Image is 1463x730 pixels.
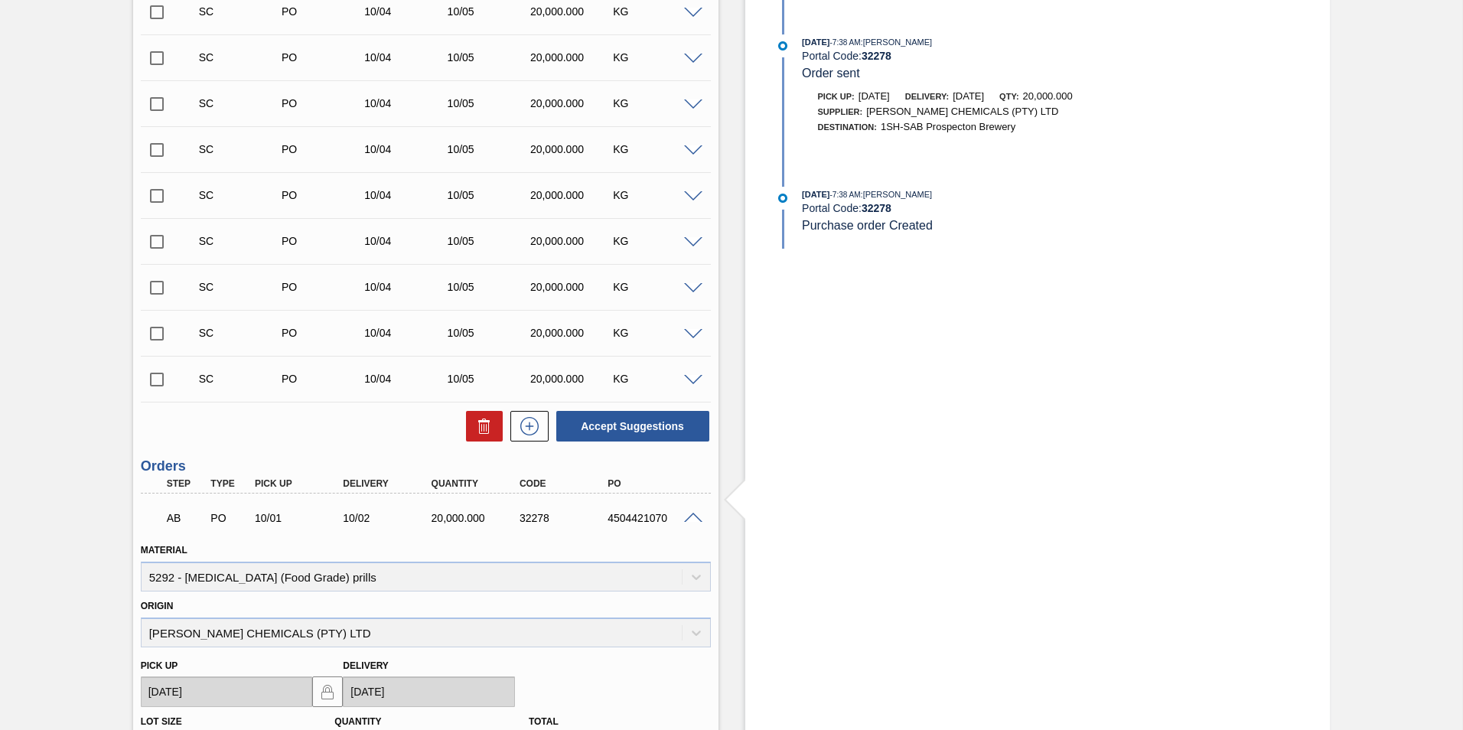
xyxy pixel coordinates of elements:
div: 4504421070 [604,512,702,524]
div: PO [604,478,702,489]
div: 10/05/2025 [444,5,536,18]
div: KG [609,235,702,247]
label: Lot size [141,716,182,727]
div: Suggestion Created [195,235,288,247]
div: 20,000.000 [526,97,619,109]
div: 10/05/2025 [444,281,536,293]
div: Suggestion Created [195,5,288,18]
div: 10/02/2025 [339,512,438,524]
button: Accept Suggestions [556,411,709,442]
div: Purchase order [278,189,370,201]
div: Purchase order [278,281,370,293]
div: 10/04/2025 [360,51,453,64]
div: Suggestion Created [195,51,288,64]
div: Portal Code: [802,202,1165,214]
div: Purchase order [207,512,253,524]
div: Suggestion Created [195,143,288,155]
span: 1SH-SAB Prospecton Brewery [881,121,1015,132]
div: 10/05/2025 [444,327,536,339]
div: Purchase order [278,327,370,339]
div: KG [609,97,702,109]
input: mm/dd/yyyy [343,676,515,707]
div: 10/04/2025 [360,189,453,201]
div: 10/04/2025 [360,97,453,109]
strong: 32278 [862,202,891,214]
button: locked [312,676,343,707]
span: Purchase order Created [802,219,933,232]
div: 20,000.000 [526,51,619,64]
div: KG [609,189,702,201]
input: mm/dd/yyyy [141,676,313,707]
div: 10/05/2025 [444,235,536,247]
label: Total [529,716,559,727]
div: 10/04/2025 [360,373,453,385]
div: Suggestion Created [195,327,288,339]
div: Suggestion Created [195,281,288,293]
span: Supplier: [818,107,863,116]
div: Step [163,478,209,489]
span: - 7:38 AM [830,38,861,47]
div: 10/01/2025 [251,512,350,524]
div: Purchase order [278,51,370,64]
div: 10/05/2025 [444,143,536,155]
div: 32278 [516,512,614,524]
span: Pick up: [818,92,855,101]
div: Suggestion Created [195,373,288,385]
div: 10/05/2025 [444,189,536,201]
div: 10/04/2025 [360,235,453,247]
div: 10/04/2025 [360,327,453,339]
div: Suggestion Created [195,189,288,201]
div: 20,000.000 [526,143,619,155]
div: 10/04/2025 [360,143,453,155]
div: Purchase order [278,5,370,18]
span: : [PERSON_NAME] [861,37,933,47]
div: 10/05/2025 [444,97,536,109]
div: KG [609,5,702,18]
strong: 32278 [862,50,891,62]
div: 10/04/2025 [360,281,453,293]
img: locked [318,683,337,701]
div: Delete Suggestions [458,411,503,442]
div: Accept Suggestions [549,409,711,443]
div: Quantity [428,478,526,489]
div: KG [609,327,702,339]
h3: Orders [141,458,711,474]
span: [PERSON_NAME] CHEMICALS (PTY) LTD [866,106,1058,117]
label: Pick up [141,660,178,671]
div: KG [609,143,702,155]
span: 20,000.000 [1023,90,1073,102]
span: [DATE] [802,37,829,47]
label: Origin [141,601,174,611]
div: 20,000.000 [526,189,619,201]
div: 20,000.000 [526,373,619,385]
div: 20,000.000 [526,5,619,18]
span: Destination: [818,122,877,132]
div: Type [207,478,253,489]
label: Delivery [343,660,389,671]
div: Awaiting Billing [163,501,209,535]
div: KG [609,373,702,385]
div: Suggestion Created [195,97,288,109]
div: 20,000.000 [526,235,619,247]
span: - 7:38 AM [830,191,861,199]
div: New suggestion [503,411,549,442]
div: 20,000.000 [428,512,526,524]
span: [DATE] [953,90,984,102]
div: 10/04/2025 [360,5,453,18]
span: : [PERSON_NAME] [861,190,933,199]
div: KG [609,281,702,293]
div: Purchase order [278,143,370,155]
label: Material [141,545,187,556]
div: 10/05/2025 [444,51,536,64]
div: Pick up [251,478,350,489]
div: 10/05/2025 [444,373,536,385]
img: atual [778,41,787,51]
div: 20,000.000 [526,327,619,339]
span: Delivery: [905,92,949,101]
div: Code [516,478,614,489]
div: 20,000.000 [526,281,619,293]
p: AB [167,512,205,524]
img: atual [778,194,787,203]
span: [DATE] [859,90,890,102]
div: Purchase order [278,235,370,247]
